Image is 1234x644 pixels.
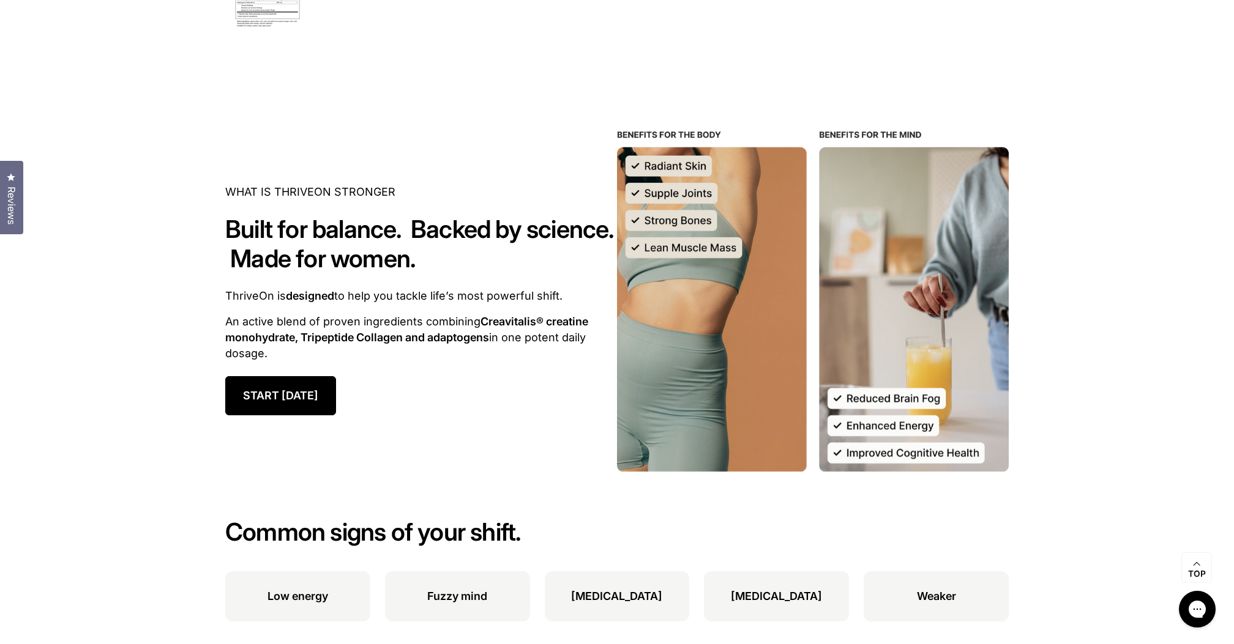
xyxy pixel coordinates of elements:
p: [MEDICAL_DATA] [571,588,662,604]
p: WHAT IS THRIVEON STRONGER [225,184,617,200]
iframe: Gorgias live chat messenger [1173,587,1222,632]
p: [MEDICAL_DATA] [731,588,822,604]
p: ThriveOn is to help you tackle life’s most powerful shift. [225,288,617,304]
p: An active blend of proven ingredients combining in one potent daily dosage. [225,314,617,361]
p: Low energy [267,588,328,604]
a: START [DATE] [225,376,336,415]
h2: Built for balance. Backed by science. Made for women. [225,215,617,273]
span: Top [1188,569,1206,580]
p: Fuzzy mind [427,588,487,604]
strong: Creavitalis® creatine monohydrate, Tripeptide Collagen and adaptogens [225,315,588,344]
span: Reviews [3,187,19,224]
h2: Common signs of your shift. [225,517,1009,547]
strong: designed [286,289,334,302]
p: Weaker [917,588,956,604]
